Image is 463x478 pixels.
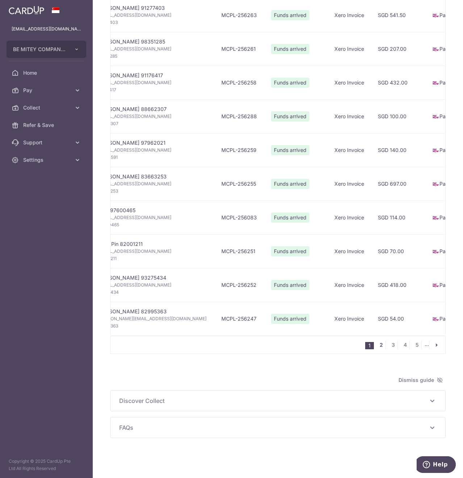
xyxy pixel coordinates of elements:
img: CardUp [9,6,44,15]
span: Funds arrived [271,179,309,189]
span: [EMAIL_ADDRESS][DOMAIN_NAME] [98,248,210,255]
span: 82995363 [98,322,210,330]
img: paynow-md-4fe65508ce96feda548756c5ee0e473c78d4820b8ea51387c6e4ad89e58a5e61.png [432,214,439,222]
button: BE MITEY COMPANY PTE. LTD. [7,41,86,58]
td: SGD 100.00 [372,99,426,133]
span: Help [16,5,31,12]
span: 97600465 [98,221,210,228]
td: Xero Invoice [329,167,372,201]
span: Discover Collect [119,396,428,405]
td: Xero Invoice [329,133,372,167]
p: FAQs [119,423,437,432]
li: ... [425,341,429,349]
span: Funds arrived [271,213,309,223]
span: 86254591 [98,154,210,161]
img: paynow-md-4fe65508ce96feda548756c5ee0e473c78d4820b8ea51387c6e4ad89e58a5e61.png [432,79,439,87]
img: paynow-md-4fe65508ce96feda548756c5ee0e473c78d4820b8ea51387c6e4ad89e58a5e61.png [432,147,439,154]
span: FAQs [119,423,428,432]
iframe: Opens a widget where you can find more information [417,456,456,474]
span: Collect [23,104,71,111]
td: SGD 207.00 [372,32,426,66]
span: 91277403 [98,19,210,26]
span: [EMAIL_ADDRESS][DOMAIN_NAME] [98,79,210,86]
td: Xero Invoice [329,268,372,302]
li: 1 [365,342,374,349]
td: [PERSON_NAME] 83663253 [92,167,216,201]
span: Funds arrived [271,145,309,155]
span: Funds arrived [271,280,309,290]
a: 2 [377,341,385,349]
td: [PERSON_NAME] 91176417 [92,66,216,99]
img: paynow-md-4fe65508ce96feda548756c5ee0e473c78d4820b8ea51387c6e4ad89e58a5e61.png [432,316,439,323]
td: [PERSON_NAME] 97962021 [92,133,216,167]
td: Xero Invoice [329,66,372,99]
td: MCPL-256288 [216,99,265,133]
td: SGD 697.00 [372,167,426,201]
nav: pager [365,336,445,354]
td: Xero Invoice [329,32,372,66]
td: MCPL-256261 [216,32,265,66]
img: paynow-md-4fe65508ce96feda548756c5ee0e473c78d4820b8ea51387c6e4ad89e58a5e61.png [432,248,439,255]
span: [EMAIL_ADDRESS][DOMAIN_NAME] [98,113,210,120]
td: MCPL-256255 [216,167,265,201]
span: 98351285 [98,53,210,60]
span: [PERSON_NAME][EMAIL_ADDRESS][DOMAIN_NAME] [98,315,210,322]
a: 3 [389,341,397,349]
p: [EMAIL_ADDRESS][DOMAIN_NAME] [12,25,81,33]
td: [PERSON_NAME] 93275434 [92,268,216,302]
span: 91176417 [98,86,210,94]
td: [PERSON_NAME] 98351285 [92,32,216,66]
td: April 97600465 [92,201,216,234]
td: Shok Pin 82001211 [92,234,216,268]
span: [EMAIL_ADDRESS][DOMAIN_NAME] [98,12,210,19]
span: Funds arrived [271,44,309,54]
img: paynow-md-4fe65508ce96feda548756c5ee0e473c78d4820b8ea51387c6e4ad89e58a5e61.png [432,12,439,19]
span: [EMAIL_ADDRESS][DOMAIN_NAME] [98,281,210,289]
td: Xero Invoice [329,234,372,268]
span: Refer & Save [23,121,71,129]
td: MCPL-256258 [216,66,265,99]
span: Funds arrived [271,246,309,256]
span: 88662307 [98,120,210,127]
td: SGD 114.00 [372,201,426,234]
span: BE MITEY COMPANY PTE. LTD. [13,46,67,53]
td: SGD 70.00 [372,234,426,268]
td: SGD 432.00 [372,66,426,99]
span: 82001211 [98,255,210,262]
td: Xero Invoice [329,201,372,234]
img: paynow-md-4fe65508ce96feda548756c5ee0e473c78d4820b8ea51387c6e4ad89e58a5e61.png [432,46,439,53]
span: Home [23,69,71,77]
span: 83663253 [98,188,210,195]
span: Dismiss guide [399,376,443,384]
td: [PERSON_NAME] 88662307 [92,99,216,133]
td: [PERSON_NAME] 82995363 [92,302,216,335]
span: [EMAIL_ADDRESS][DOMAIN_NAME] [98,180,210,188]
span: 93275434 [98,289,210,296]
span: Funds arrived [271,10,309,20]
span: [EMAIL_ADDRESS][DOMAIN_NAME] [98,147,210,154]
img: paynow-md-4fe65508ce96feda548756c5ee0e473c78d4820b8ea51387c6e4ad89e58a5e61.png [432,113,439,120]
td: SGD 418.00 [372,268,426,302]
td: Xero Invoice [329,99,372,133]
td: MCPL-256251 [216,234,265,268]
span: Funds arrived [271,314,309,324]
span: Pay [23,87,71,94]
td: SGD 54.00 [372,302,426,335]
span: Settings [23,156,71,164]
a: 5 [413,341,421,349]
a: 4 [401,341,409,349]
span: Support [23,139,71,146]
span: Funds arrived [271,111,309,121]
span: [EMAIL_ADDRESS][DOMAIN_NAME] [98,45,210,53]
td: SGD 140.00 [372,133,426,167]
span: [EMAIL_ADDRESS][DOMAIN_NAME] [98,214,210,221]
td: MCPL-256083 [216,201,265,234]
img: paynow-md-4fe65508ce96feda548756c5ee0e473c78d4820b8ea51387c6e4ad89e58a5e61.png [432,181,439,188]
td: MCPL-256252 [216,268,265,302]
td: MCPL-256259 [216,133,265,167]
td: MCPL-256247 [216,302,265,335]
p: Discover Collect [119,396,437,405]
td: Xero Invoice [329,302,372,335]
img: paynow-md-4fe65508ce96feda548756c5ee0e473c78d4820b8ea51387c6e4ad89e58a5e61.png [432,282,439,289]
